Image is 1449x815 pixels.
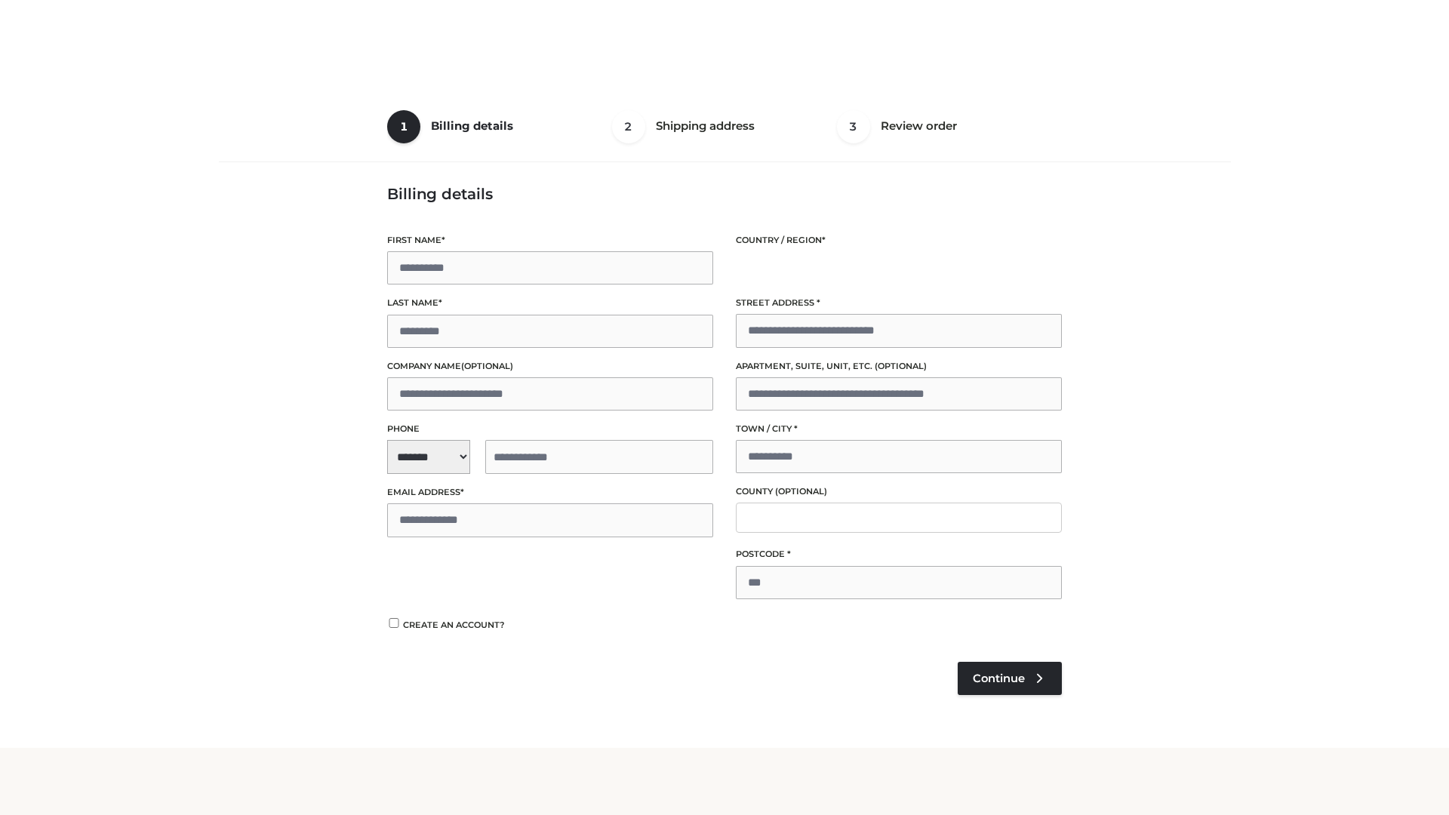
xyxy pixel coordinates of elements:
[387,233,713,248] label: First name
[775,486,827,497] span: (optional)
[736,233,1062,248] label: Country / Region
[875,361,927,371] span: (optional)
[387,359,713,374] label: Company name
[736,547,1062,561] label: Postcode
[387,485,713,500] label: Email address
[387,422,713,436] label: Phone
[736,359,1062,374] label: Apartment, suite, unit, etc.
[736,296,1062,310] label: Street address
[736,484,1062,499] label: County
[403,620,505,630] span: Create an account?
[387,296,713,310] label: Last name
[387,618,401,628] input: Create an account?
[958,662,1062,695] a: Continue
[973,672,1025,685] span: Continue
[461,361,513,371] span: (optional)
[736,422,1062,436] label: Town / City
[387,185,1062,203] h3: Billing details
